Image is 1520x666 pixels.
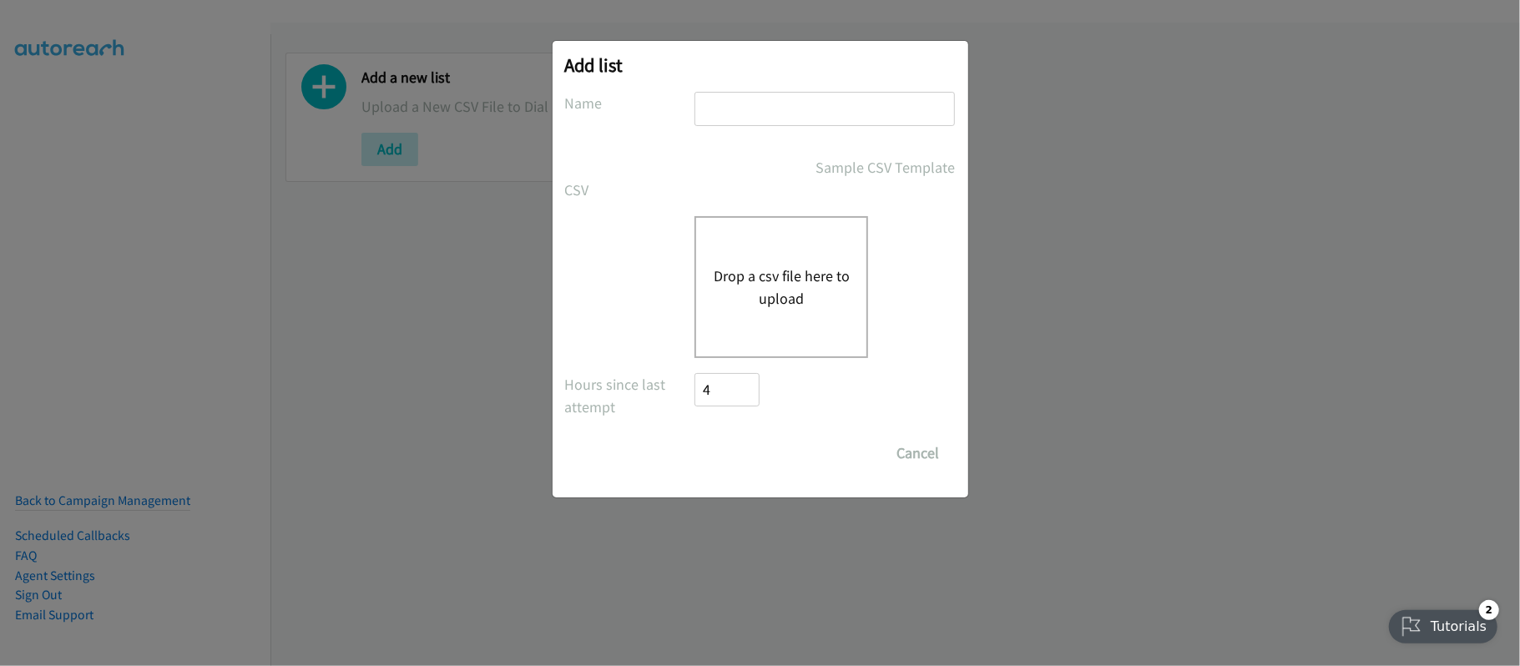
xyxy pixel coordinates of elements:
[816,156,956,179] a: Sample CSV Template
[565,373,695,418] label: Hours since last attempt
[565,92,695,114] label: Name
[565,179,695,201] label: CSV
[881,436,956,470] button: Cancel
[565,53,956,77] h2: Add list
[1379,593,1507,653] iframe: Checklist
[713,265,850,310] button: Drop a csv file here to upload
